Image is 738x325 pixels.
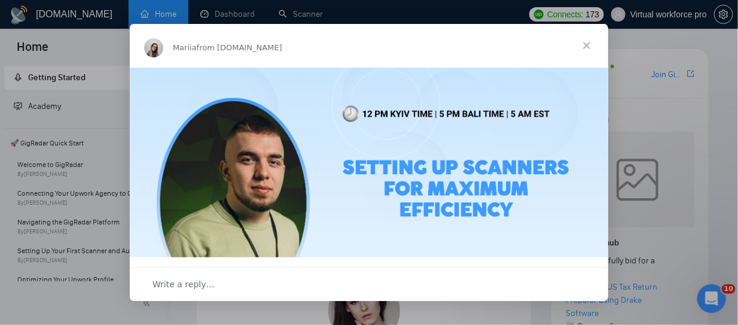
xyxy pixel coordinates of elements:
span: from [DOMAIN_NAME] [197,43,282,52]
span: Mariia [173,43,197,52]
span: Close [565,24,608,67]
div: Open conversation and reply [130,267,608,301]
img: Profile image for Mariia [144,38,163,57]
span: Write a reply… [153,277,215,292]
